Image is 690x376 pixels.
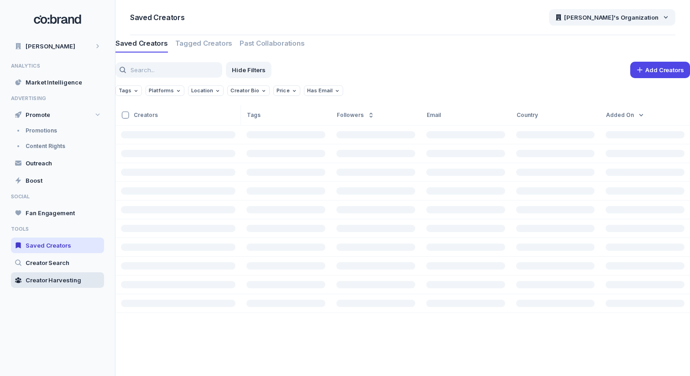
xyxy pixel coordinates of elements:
div: tab [115,35,168,53]
a: Saved Creators [11,238,104,253]
span: Creator Search [26,259,69,267]
a: Creator Search [11,255,104,270]
span: Past Collaborations [240,39,304,48]
span: Fan Engagement [26,209,75,217]
a: Market Intelligence [11,74,104,90]
span: ADVERTISING [11,95,104,101]
span: Country [517,111,538,119]
span: Creator Harvesting [26,276,81,284]
a: Fan Engagement [11,205,104,221]
span: Tagged Creators [175,39,232,48]
input: Search... [115,62,222,78]
span: Has Email [307,88,333,94]
span: SOCIAL [11,194,104,200]
div: Country [511,105,601,125]
span: Added On [606,111,634,119]
span: Creator Bio [230,88,259,94]
div: Creators [115,105,241,125]
div: Email [421,105,511,125]
span: TOOLS [11,226,104,232]
span: Promotions [26,127,57,134]
span: ANALYTICS [11,63,104,69]
div: Added On [600,105,690,125]
span: Boost [26,176,42,185]
div: tab [240,35,304,53]
a: Boost [11,173,104,188]
a: Content Rights [11,139,104,154]
span: Saved Creators [26,241,71,249]
span: Platforms [149,88,174,94]
span: Add Creators [645,66,684,74]
span: Price [277,88,289,94]
span: Location [191,88,214,94]
div: Followers [331,105,421,125]
span: Followers [337,111,364,119]
span: Email [427,111,441,119]
a: Promotions [11,123,104,138]
button: Add Creators [630,62,690,78]
span: Saved Creators [115,39,168,48]
span: Creators [134,111,158,119]
span: Outreach [26,159,52,167]
span: Content Rights [26,143,65,150]
div: tab [175,35,232,53]
span: Market Intelligence [26,78,82,86]
span: Tags [119,88,131,94]
button: Hide Filters [226,62,272,78]
a: Creator Harvesting [11,272,104,288]
span: Tags [247,111,261,119]
span: [PERSON_NAME]'s Organization [564,13,659,21]
div: Tags [241,105,331,125]
span: Promote [26,111,50,119]
span: [PERSON_NAME] [26,42,75,50]
a: Outreach [11,155,104,171]
span: Hide Filters [232,66,266,74]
